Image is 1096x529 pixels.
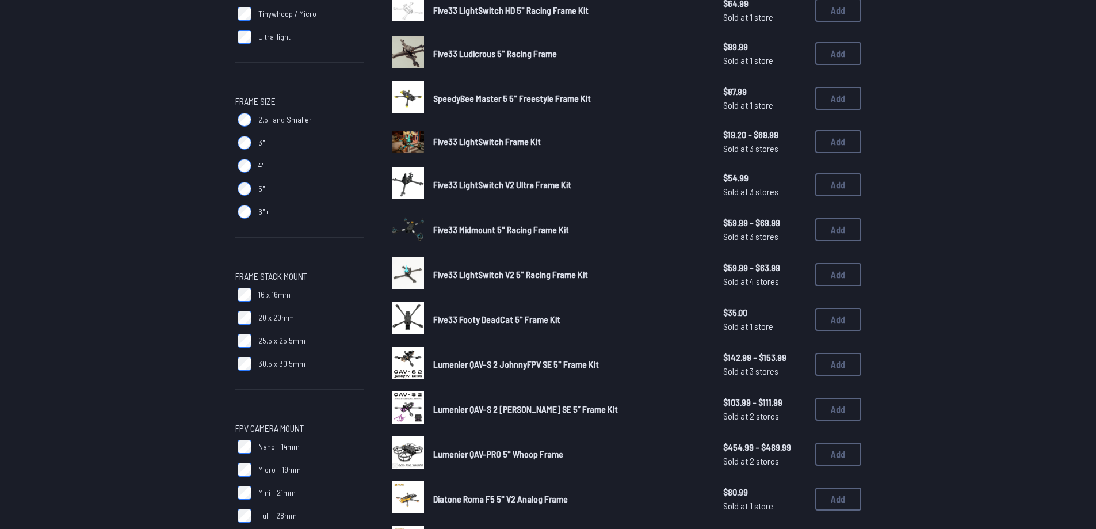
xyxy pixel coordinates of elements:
[433,47,705,60] a: Five33 Ludicrous 5" Racing Frame
[258,206,269,218] span: 6"+
[433,314,560,325] span: Five33 Footy DeadCat 5" Frame Kit
[433,404,618,414] span: Lumenier QAV-S 2 [PERSON_NAME] SE 5” Frame Kit
[238,440,251,454] input: Nano - 14mm
[392,167,424,203] a: image
[235,269,307,283] span: Frame Stack Mount
[433,179,571,190] span: Five33 LightSwitch V2 Ultra Frame Kit
[258,8,316,20] span: Tinywhoop / Micro
[433,402,705,416] a: Lumenier QAV-S 2 [PERSON_NAME] SE 5” Frame Kit
[433,223,705,237] a: Five33 Midmount 5" Racing Frame Kit
[433,492,705,506] a: Diatone Roma F5 5" V2 Analog Frame
[392,481,424,513] img: image
[815,42,861,65] button: Add
[723,10,806,24] span: Sold at 1 store
[815,218,861,241] button: Add
[815,398,861,421] button: Add
[723,440,806,454] span: $454.99 - $489.99
[238,182,251,196] input: 5"
[723,499,806,513] span: Sold at 1 store
[258,487,296,498] span: Mini - 21mm
[258,137,265,149] span: 3"
[392,257,424,289] img: image
[433,357,705,371] a: Lumenier QAV-S 2 JohnnyFPV SE 5" Frame Kit
[258,358,305,370] span: 30.5 x 30.5mm
[238,486,251,500] input: Mini - 21mm
[392,481,424,517] a: image
[723,85,806,98] span: $87.99
[723,128,806,142] span: $19.20 - $69.99
[258,335,305,347] span: 25.5 x 25.5mm
[815,130,861,153] button: Add
[433,92,705,105] a: SpeedyBee Master 5 5" Freestyle Frame Kit
[238,357,251,371] input: 30.5 x 30.5mm
[238,136,251,150] input: 3"
[815,488,861,511] button: Add
[392,302,424,334] img: image
[392,436,424,472] a: image
[392,347,424,379] img: image
[723,485,806,499] span: $80.99
[723,319,806,333] span: Sold at 1 store
[392,167,424,199] img: image
[392,125,424,158] a: image
[392,36,424,71] a: image
[238,7,251,21] input: Tinywhoop / Micro
[723,454,806,468] span: Sold at 2 stores
[723,351,806,364] span: $142.99 - $153.99
[433,48,557,59] span: Five33 Ludicrous 5" Racing Frame
[238,463,251,477] input: Micro - 19mm
[238,509,251,523] input: Full - 28mm
[258,289,291,300] span: 16 x 16mm
[433,224,569,235] span: Five33 Midmount 5" Racing Frame Kit
[433,448,563,459] span: Lumenier QAV-PRO 5" Whoop Frame
[235,421,304,435] span: FPV Camera Mount
[238,159,251,173] input: 4"
[238,311,251,325] input: 20 x 20mm
[392,391,424,424] img: image
[723,275,806,288] span: Sold at 4 stores
[723,98,806,112] span: Sold at 1 store
[392,212,424,244] img: image
[815,353,861,376] button: Add
[238,334,251,348] input: 25.5 x 25.5mm
[392,347,424,382] a: image
[433,3,705,17] a: Five33 LightSwitch HD 5" Racing Frame Kit
[433,135,705,149] a: Five33 LightSwitch Frame Kit
[815,443,861,466] button: Add
[723,306,806,319] span: $35.00
[723,261,806,275] span: $59.99 - $63.99
[258,510,297,522] span: Full - 28mm
[815,173,861,196] button: Add
[723,216,806,230] span: $59.99 - $69.99
[433,447,705,461] a: Lumenier QAV-PRO 5" Whoop Frame
[238,113,251,127] input: 2.5" and Smaller
[723,185,806,199] span: Sold at 3 stores
[815,308,861,331] button: Add
[392,81,424,116] a: image
[723,54,806,67] span: Sold at 1 store
[815,263,861,286] button: Add
[433,178,705,192] a: Five33 LightSwitch V2 Ultra Frame Kit
[392,391,424,427] a: image
[815,87,861,110] button: Add
[238,288,251,302] input: 16 x 16mm
[723,409,806,423] span: Sold at 2 stores
[723,364,806,378] span: Sold at 3 stores
[723,395,806,409] span: $103.99 - $111.99
[433,269,588,280] span: Five33 LightSwitch V2 5" Racing Frame Kit
[235,94,276,108] span: Frame Size
[258,31,291,43] span: Ultra-light
[258,464,301,475] span: Micro - 19mm
[238,205,251,219] input: 6"+
[433,359,599,370] span: Lumenier QAV-S 2 JohnnyFPV SE 5" Frame Kit
[392,257,424,292] a: image
[433,93,591,104] span: SpeedyBee Master 5 5" Freestyle Frame Kit
[723,40,806,54] span: $99.99
[433,268,705,281] a: Five33 LightSwitch V2 5" Racing Frame Kit
[433,5,589,16] span: Five33 LightSwitch HD 5" Racing Frame Kit
[392,212,424,248] a: image
[258,114,312,125] span: 2.5" and Smaller
[238,30,251,44] input: Ultra-light
[392,302,424,337] a: image
[723,171,806,185] span: $54.99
